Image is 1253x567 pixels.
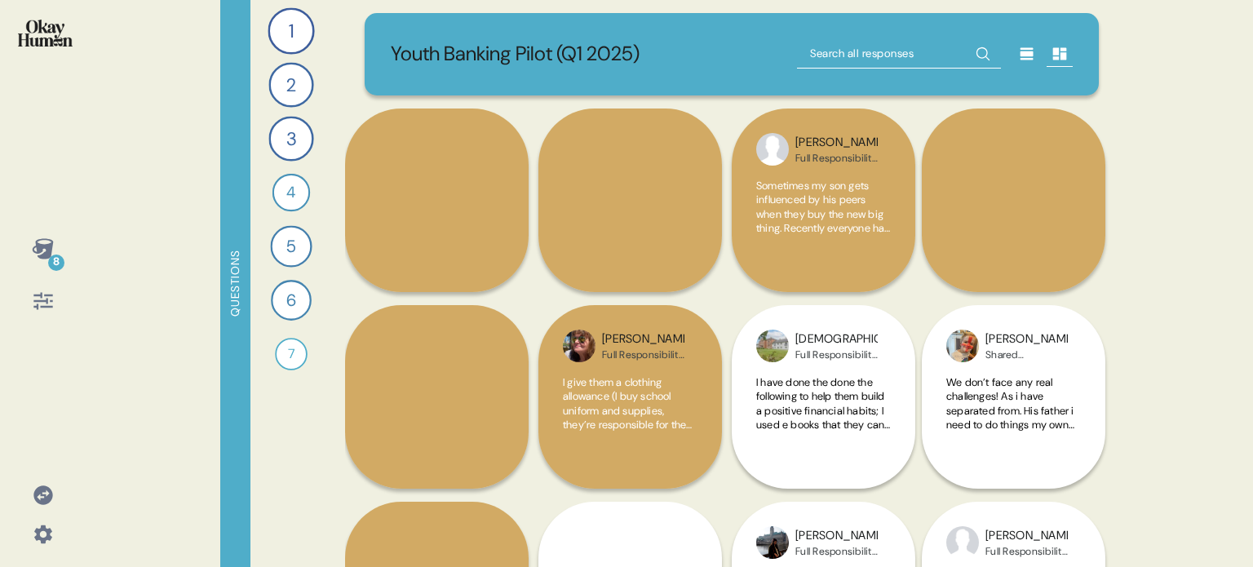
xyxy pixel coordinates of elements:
div: Shared Responsibility / Child Ages [DEMOGRAPHIC_DATA] [985,348,1068,361]
div: [PERSON_NAME] [985,527,1068,545]
img: okayhuman.3b1b6348.png [18,20,73,47]
div: Full Responsibility / Child Ages [DEMOGRAPHIC_DATA] [795,348,878,361]
div: [PERSON_NAME] [795,527,878,545]
div: 8 [48,255,64,271]
img: profilepic_9410162052433852.jpg [946,526,979,559]
div: [DEMOGRAPHIC_DATA] [795,330,878,348]
div: Full Responsibility / Child Ages [DEMOGRAPHIC_DATA] [795,545,878,558]
div: [PERSON_NAME] [602,330,684,348]
div: Full Responsibility / Child Ages [DEMOGRAPHIC_DATA] [985,545,1068,558]
span: Sometimes my son gets influenced by his peers when they buy the new big thing. Recently everyone ... [756,179,890,536]
div: 3 [268,116,313,161]
img: profilepic_9333587020093594.jpg [563,330,596,362]
div: [PERSON_NAME] [985,330,1068,348]
div: 1 [268,7,314,54]
img: profilepic_9588246834565734.jpg [756,330,789,362]
div: Full Responsibility / Child Ages [DEMOGRAPHIC_DATA] [602,348,684,361]
p: Youth Banking Pilot (Q1 2025) [391,39,640,69]
div: [PERSON_NAME] [795,134,878,152]
div: 4 [272,174,310,211]
div: 6 [271,280,312,321]
div: 2 [268,62,313,107]
div: 7 [275,338,308,370]
div: Full Responsibility / Child Ages [DEMOGRAPHIC_DATA] [795,152,878,165]
img: profilepic_9420472454685248.jpg [946,330,979,362]
div: 5 [270,225,312,267]
img: profilepic_9410162052433852.jpg [756,133,789,166]
img: profilepic_9250005778386094.jpg [756,526,789,559]
input: Search all responses [797,39,1001,69]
